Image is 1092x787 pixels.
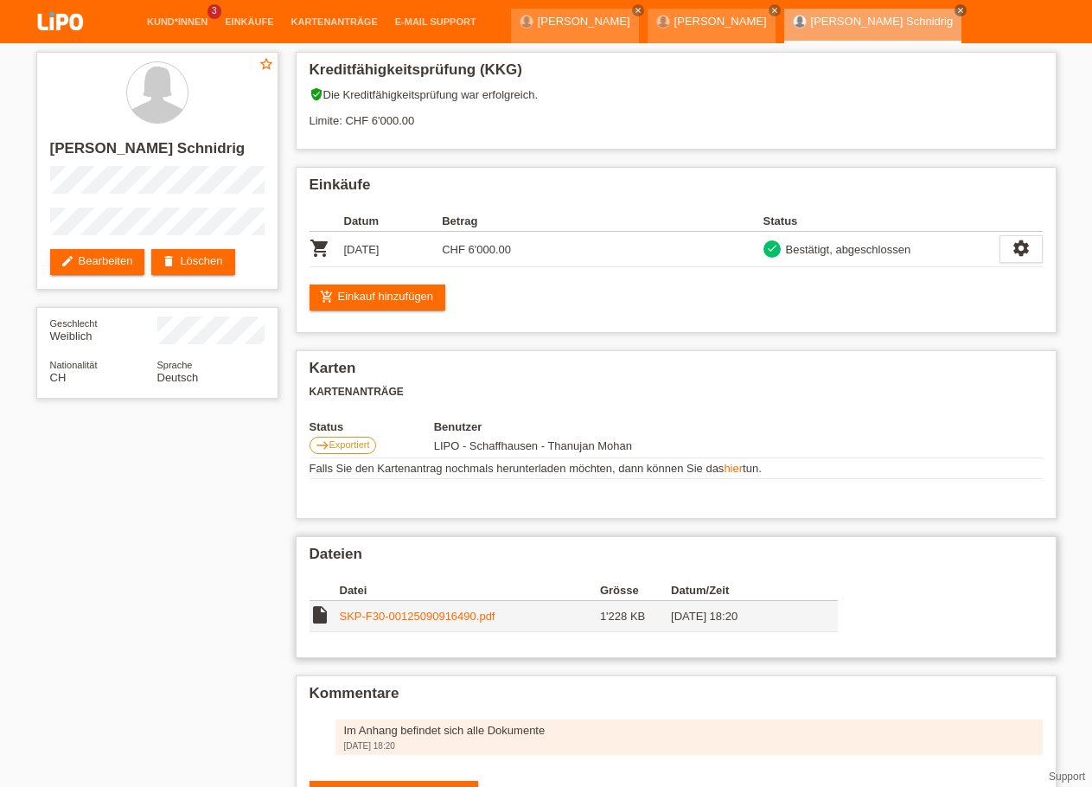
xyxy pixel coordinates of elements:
[310,61,1043,87] h2: Kreditfähigkeitsprüfung (KKG)
[310,605,330,625] i: insert_drive_file
[310,285,446,310] a: add_shopping_cartEinkauf hinzufügen
[600,580,671,601] th: Grösse
[310,420,434,433] th: Status
[763,211,999,232] th: Status
[50,318,98,329] span: Geschlecht
[157,371,199,384] span: Deutsch
[50,360,98,370] span: Nationalität
[61,254,74,268] i: edit
[329,439,370,450] span: Exportiert
[1012,239,1031,258] i: settings
[674,15,767,28] a: [PERSON_NAME]
[769,4,781,16] a: close
[316,438,329,452] i: east
[310,238,330,259] i: POSP00027289
[724,462,743,475] a: hier
[151,249,234,275] a: deleteLöschen
[310,546,1043,572] h2: Dateien
[216,16,282,27] a: Einkäufe
[310,386,1043,399] h3: Kartenanträge
[50,317,157,342] div: Weiblich
[157,360,193,370] span: Sprache
[310,458,1043,479] td: Falls Sie den Kartenantrag nochmals herunterladen möchten, dann können Sie das tun.
[671,580,813,601] th: Datum/Zeit
[434,420,727,433] th: Benutzer
[208,4,221,19] span: 3
[632,4,644,16] a: close
[442,211,540,232] th: Betrag
[538,15,630,28] a: [PERSON_NAME]
[283,16,386,27] a: Kartenanträge
[320,290,334,304] i: add_shopping_cart
[310,685,1043,711] h2: Kommentare
[811,15,954,28] a: [PERSON_NAME] Schnidrig
[1049,771,1085,783] a: Support
[600,601,671,632] td: 1'228 KB
[259,56,274,74] a: star_border
[766,242,778,254] i: check
[310,360,1043,386] h2: Karten
[17,35,104,48] a: LIPO pay
[340,580,600,601] th: Datei
[50,140,265,166] h2: [PERSON_NAME] Schnidrig
[781,240,911,259] div: Bestätigt, abgeschlossen
[956,6,965,15] i: close
[344,232,443,267] td: [DATE]
[310,87,323,101] i: verified_user
[310,176,1043,202] h2: Einkäufe
[344,211,443,232] th: Datum
[671,601,813,632] td: [DATE] 18:20
[340,610,495,623] a: SKP-F30-00125090916490.pdf
[955,4,967,16] a: close
[259,56,274,72] i: star_border
[310,87,1043,140] div: Die Kreditfähigkeitsprüfung war erfolgreich. Limite: CHF 6'000.00
[50,249,145,275] a: editBearbeiten
[386,16,485,27] a: E-Mail Support
[50,371,67,384] span: Schweiz
[162,254,176,268] i: delete
[442,232,540,267] td: CHF 6'000.00
[434,439,632,452] span: 09.09.2025
[138,16,216,27] a: Kund*innen
[344,741,1034,751] div: [DATE] 18:20
[634,6,642,15] i: close
[770,6,779,15] i: close
[344,724,1034,737] div: Im Anhang befindet sich alle Dokumente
